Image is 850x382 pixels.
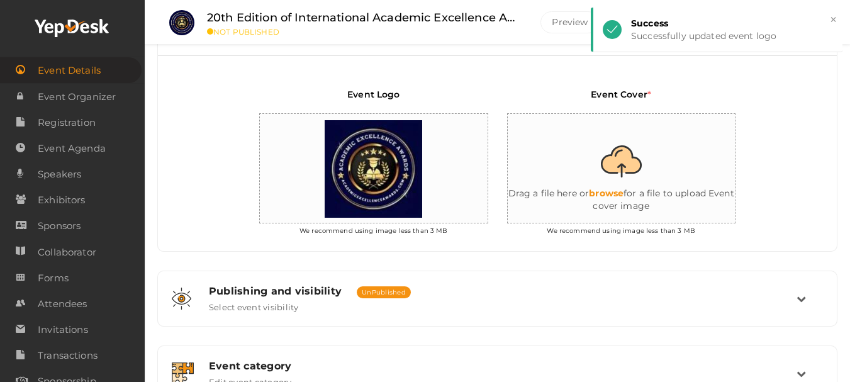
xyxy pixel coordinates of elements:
small: NOT PUBLISHED [207,27,522,37]
span: Exhibitors [38,188,85,213]
label: Event Logo [347,88,400,110]
span: Speakers [38,162,81,187]
img: shared-vision.svg [172,288,191,310]
button: Preview [540,11,599,33]
span: UnPublished [357,286,411,298]
span: Collaborator [38,240,96,265]
span: Registration [38,110,96,135]
span: Publishing and visibility [209,285,342,297]
img: 2P9JL2UA_small.jpeg [169,10,194,35]
label: Event Cover [591,88,651,110]
p: We recommend using image less than 3 MB [259,223,488,235]
div: Successfully updated event logo [631,30,833,42]
label: Select event visibility [209,297,299,312]
a: Publishing and visibility UnPublished Select event visibility [164,303,830,315]
button: × [829,13,837,27]
span: Event Organizer [38,84,116,110]
div: Event category [209,360,797,372]
p: We recommend using image less than 3 MB [507,223,735,235]
span: Sponsors [38,213,81,239]
span: Forms [38,266,69,291]
div: Success [631,17,833,30]
span: Invitations [38,317,88,342]
span: Attendees [38,291,87,317]
span: Event Details [38,58,101,83]
span: Event Agenda [38,136,106,161]
span: Transactions [38,343,98,368]
img: 2P9JL2UA_small.jpeg [318,114,428,224]
label: 20th Edition of International Academic Excellence Awards [207,9,522,27]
